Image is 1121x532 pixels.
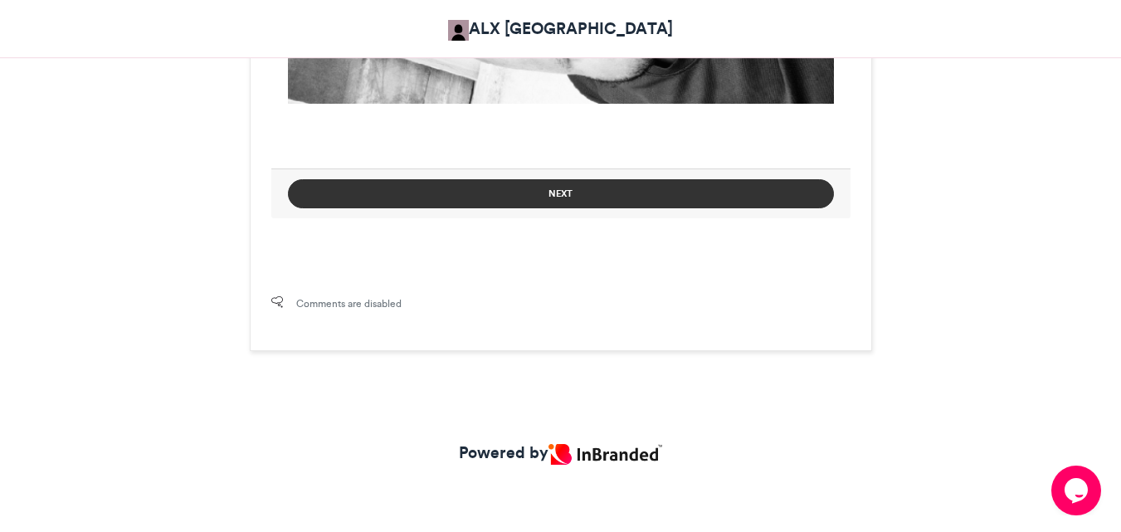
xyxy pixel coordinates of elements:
[448,17,673,41] a: ALX [GEOGRAPHIC_DATA]
[1051,466,1104,515] iframe: chat widget
[448,20,469,41] img: ALX Africa
[459,441,661,465] a: Powered by
[296,296,402,311] span: Comments are disabled
[548,444,661,465] img: Inbranded
[288,179,834,208] button: Next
